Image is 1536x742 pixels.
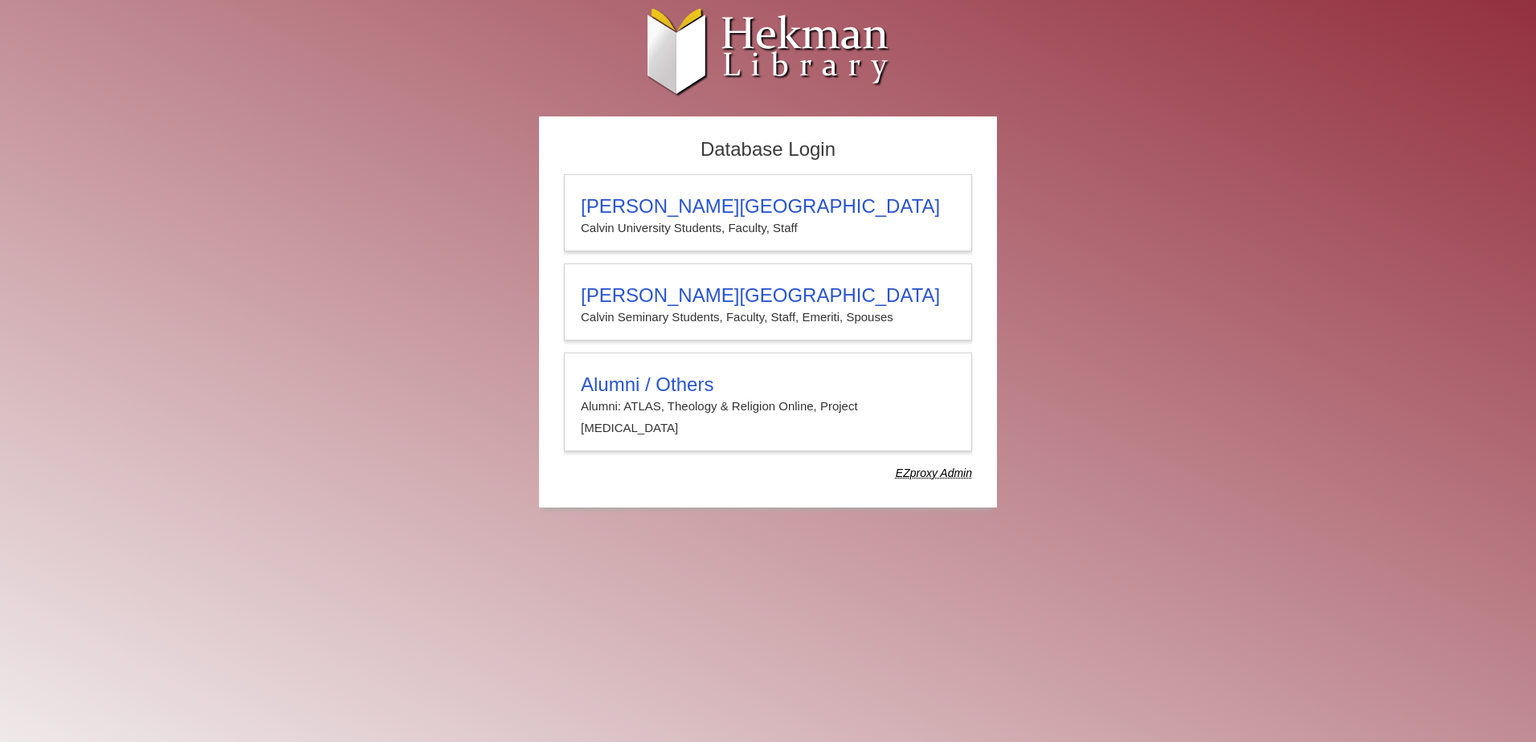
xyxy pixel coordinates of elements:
h3: Alumni / Others [581,373,955,396]
p: Alumni: ATLAS, Theology & Religion Online, Project [MEDICAL_DATA] [581,396,955,438]
h3: [PERSON_NAME][GEOGRAPHIC_DATA] [581,195,955,218]
p: Calvin University Students, Faculty, Staff [581,218,955,238]
p: Calvin Seminary Students, Faculty, Staff, Emeriti, Spouses [581,307,955,328]
h2: Database Login [556,133,980,166]
dfn: Use Alumni login [896,467,972,479]
a: [PERSON_NAME][GEOGRAPHIC_DATA]Calvin Seminary Students, Faculty, Staff, Emeriti, Spouses [564,263,972,340]
h3: [PERSON_NAME][GEOGRAPHIC_DATA] [581,284,955,307]
a: [PERSON_NAME][GEOGRAPHIC_DATA]Calvin University Students, Faculty, Staff [564,174,972,251]
summary: Alumni / OthersAlumni: ATLAS, Theology & Religion Online, Project [MEDICAL_DATA] [581,373,955,438]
